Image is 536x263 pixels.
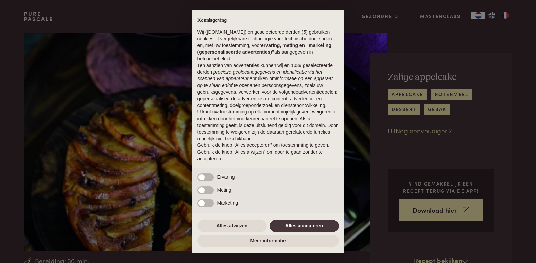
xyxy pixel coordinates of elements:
[217,174,235,180] span: Ervaring
[197,142,339,162] p: Gebruik de knop “Alles accepteren” om toestemming te geven. Gebruik de knop “Alles afwijzen” om d...
[197,235,339,247] button: Meer informatie
[298,89,336,96] button: advertentiedoelen
[197,109,339,142] p: U kunt uw toestemming op elk moment vrijelijk geven, weigeren of intrekken door het voorkeurenpan...
[197,69,212,76] button: derden
[197,18,339,24] h2: Kennisgeving
[204,56,230,62] a: cookiebeleid
[197,29,339,62] p: Wij ([DOMAIN_NAME]) en geselecteerde derden (5) gebruiken cookies of vergelijkbare technologie vo...
[197,62,339,109] p: Ten aanzien van advertenties kunnen wij en 1039 geselecteerde gebruiken om en persoonsgegevens, z...
[270,220,339,232] button: Alles accepteren
[217,187,231,193] span: Meting
[197,76,333,88] em: informatie op een apparaat op te slaan en/of te openen
[197,220,267,232] button: Alles afwijzen
[217,200,238,206] span: Marketing
[197,42,331,55] strong: ervaring, meting en “marketing (gepersonaliseerde advertenties)”
[197,69,322,82] em: precieze geolocatiegegevens en identificatie via het scannen van apparaten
